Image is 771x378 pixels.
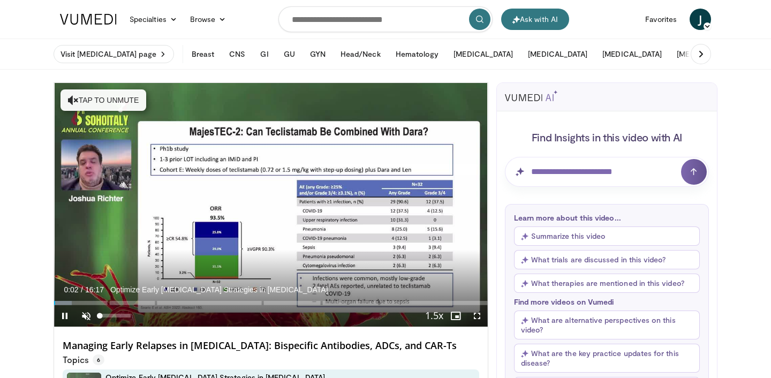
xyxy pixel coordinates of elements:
img: VuMedi Logo [60,14,117,25]
div: Volume Level [100,314,130,317]
button: Enable picture-in-picture mode [445,305,466,327]
video-js: Video Player [54,83,488,327]
p: Topics [63,354,104,365]
h4: Find Insights in this video with AI [505,130,709,144]
button: Unmute [75,305,97,327]
button: [MEDICAL_DATA] [447,43,519,65]
p: Find more videos on Vumedi [514,297,700,306]
p: Learn more about this video... [514,213,700,222]
span: 6 [93,354,104,365]
a: Specialties [123,9,184,30]
img: vumedi-ai-logo.svg [505,90,557,101]
span: Optimize Early [MEDICAL_DATA] Strategies in [MEDICAL_DATA] [110,285,328,294]
button: Breast [185,43,221,65]
button: GI [254,43,275,65]
button: Tap to unmute [61,89,146,111]
button: What are alternative perspectives on this video? [514,311,700,339]
span: / [81,285,83,294]
button: Summarize this video [514,226,700,246]
button: What are the key practice updates for this disease? [514,344,700,373]
button: Head/Neck [334,43,387,65]
button: Fullscreen [466,305,488,327]
span: 16:17 [85,285,104,294]
a: Favorites [639,9,683,30]
button: [MEDICAL_DATA] [596,43,668,65]
button: What trials are discussed in this video? [514,250,700,269]
a: J [690,9,711,30]
a: Browse [184,9,233,30]
span: 0:02 [64,285,78,294]
button: GU [277,43,301,65]
a: Visit [MEDICAL_DATA] page [54,45,174,63]
button: [MEDICAL_DATA] [670,43,743,65]
button: Ask with AI [501,9,569,30]
button: GYN [304,43,332,65]
button: Pause [54,305,75,327]
input: Search topics, interventions [278,6,493,32]
button: Playback Rate [424,305,445,327]
div: Progress Bar [54,301,488,305]
h4: Managing Early Relapses in [MEDICAL_DATA]: Bispecific Antibodies, ADCs, and CAR-Ts [63,340,479,352]
button: What therapies are mentioned in this video? [514,274,700,293]
button: Hematology [389,43,445,65]
input: Question for AI [505,157,709,187]
button: CNS [223,43,252,65]
button: [MEDICAL_DATA] [521,43,594,65]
